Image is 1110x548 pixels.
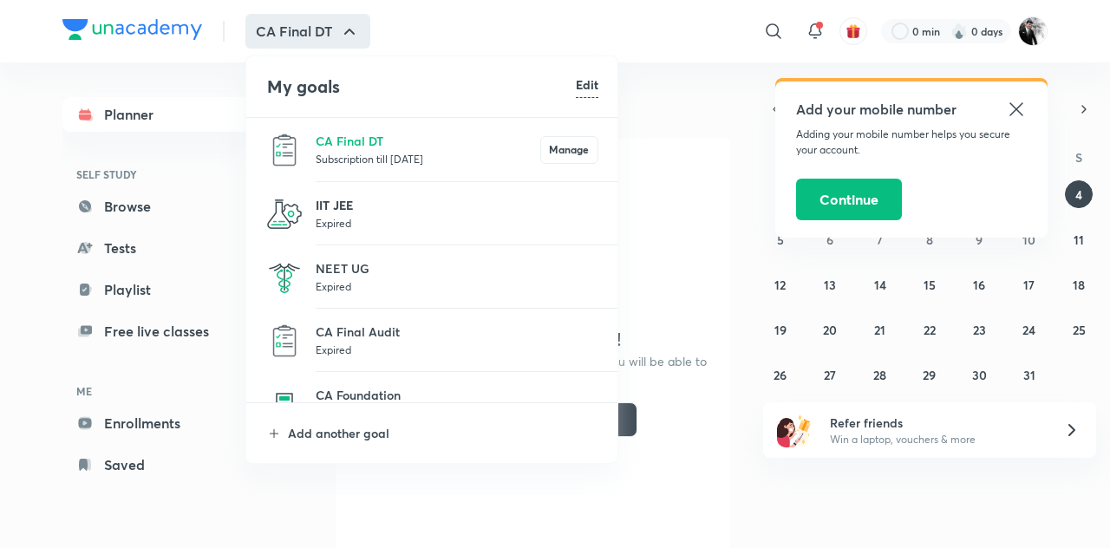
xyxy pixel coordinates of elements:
[316,386,598,404] p: CA Foundation
[267,133,302,167] img: CA Final DT
[267,74,576,100] h4: My goals
[267,197,302,232] img: IIT JEE
[540,136,598,164] button: Manage
[316,341,598,358] p: Expired
[316,277,598,295] p: Expired
[316,150,540,167] p: Subscription till [DATE]
[316,196,598,214] p: IIT JEE
[267,387,302,421] img: CA Foundation
[267,260,302,295] img: NEET UG
[316,214,598,232] p: Expired
[576,75,598,94] h6: Edit
[288,424,598,442] p: Add another goal
[316,323,598,341] p: CA Final Audit
[316,132,540,150] p: CA Final DT
[316,259,598,277] p: NEET UG
[267,323,302,358] img: CA Final Audit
